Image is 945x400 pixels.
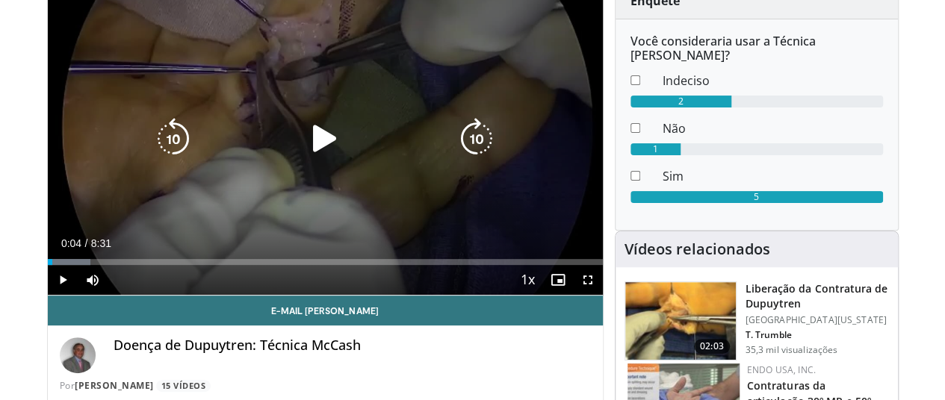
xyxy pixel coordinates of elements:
button: Mute [78,265,108,295]
a: E-mail [PERSON_NAME] [48,296,603,325]
button: Playback Rate [513,265,543,295]
font: Vídeos relacionados [625,239,770,259]
font: 15 vídeos [161,380,206,391]
font: Liberação da Contratura de Dupuytren [746,281,888,310]
font: Você consideraria usar a Técnica [PERSON_NAME]? [630,33,816,63]
font: E-mail [PERSON_NAME] [271,305,378,316]
a: 15 vídeos [156,380,211,393]
span: 0:04 [61,237,81,249]
button: Enable picture-in-picture mode [543,265,573,295]
span: / [85,237,88,249]
font: Doença de Dupuytren: Técnica McCash [114,336,361,354]
img: 38790_0000_3.png.150x105_q85_crop-smart_upscale.jpg [625,282,736,360]
font: 2 [678,95,684,107]
font: Não [663,120,686,137]
font: 02:03 [700,340,724,352]
font: T. Trumble [746,328,792,341]
a: Endo USA, Inc. [747,363,816,376]
font: 35,3 mil visualizações [746,343,838,356]
font: Indeciso [663,72,710,89]
a: 02:03 Liberação da Contratura de Dupuytren [GEOGRAPHIC_DATA][US_STATE] T. Trumble 35,3 mil visual... [625,281,889,360]
font: 1 [653,143,658,155]
font: Por [60,379,75,392]
img: Avatar [60,337,96,373]
div: Progress Bar [48,259,603,265]
button: Fullscreen [573,265,603,295]
font: 5 [754,190,759,203]
button: Play [48,265,78,295]
font: [GEOGRAPHIC_DATA][US_STATE] [746,313,887,326]
span: 8:31 [91,237,111,249]
a: [PERSON_NAME] [75,379,154,392]
font: Sim [663,168,684,184]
